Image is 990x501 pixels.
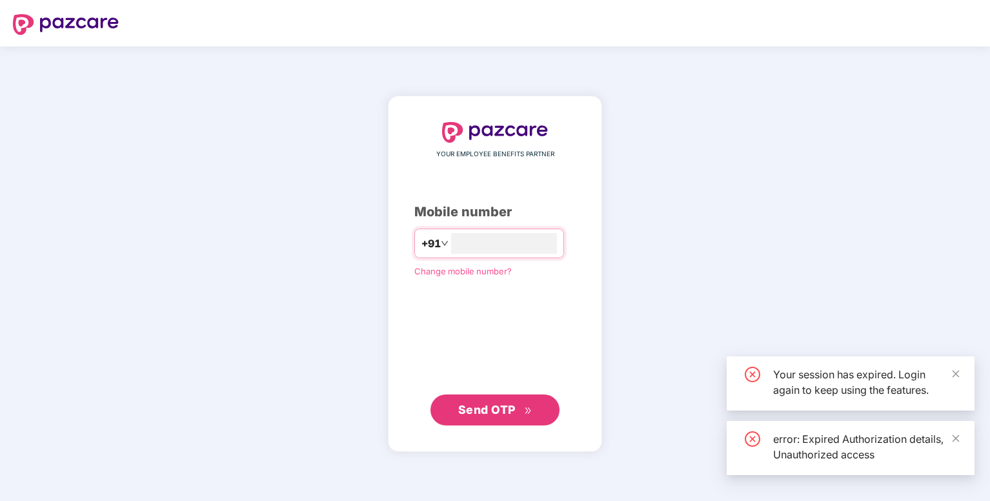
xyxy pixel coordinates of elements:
img: logo [13,14,119,35]
span: close-circle [745,367,760,382]
span: +91 [421,236,441,252]
img: logo [442,122,548,143]
span: YOUR EMPLOYEE BENEFITS PARTNER [436,149,554,159]
span: double-right [524,407,532,415]
div: Your session has expired. Login again to keep using the features. [773,367,959,398]
button: Send OTPdouble-right [430,394,560,425]
span: Send OTP [458,403,516,416]
span: close [951,369,960,378]
a: Change mobile number? [414,266,512,276]
div: error: Expired Authorization details, Unauthorized access [773,431,959,462]
span: down [441,240,449,247]
span: close [951,434,960,443]
div: Mobile number [414,202,576,222]
span: close-circle [745,431,760,447]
